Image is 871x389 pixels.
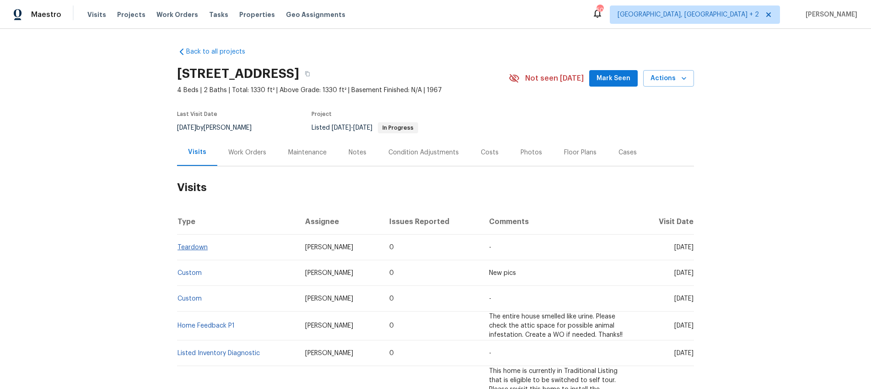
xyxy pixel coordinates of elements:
[489,270,516,276] span: New pics
[564,148,597,157] div: Floor Plans
[382,209,482,235] th: Issues Reported
[618,148,637,157] div: Cases
[298,209,382,235] th: Assignee
[597,5,603,15] div: 50
[312,111,332,117] span: Project
[674,323,694,329] span: [DATE]
[288,148,327,157] div: Maintenance
[305,296,353,302] span: [PERSON_NAME]
[674,244,694,251] span: [DATE]
[305,270,353,276] span: [PERSON_NAME]
[482,209,637,235] th: Comments
[117,10,145,19] span: Projects
[177,296,202,302] a: Custom
[332,125,351,131] span: [DATE]
[525,74,584,83] span: Not seen [DATE]
[177,350,260,356] a: Listed Inventory Diagnostic
[209,11,228,18] span: Tasks
[177,166,694,209] h2: Visits
[651,73,687,84] span: Actions
[389,323,394,329] span: 0
[177,69,299,78] h2: [STREET_ADDRESS]
[379,125,417,131] span: In Progress
[332,125,372,131] span: -
[177,270,202,276] a: Custom
[156,10,198,19] span: Work Orders
[353,125,372,131] span: [DATE]
[674,270,694,276] span: [DATE]
[177,244,208,251] a: Teardown
[177,47,265,56] a: Back to all projects
[674,296,694,302] span: [DATE]
[618,10,759,19] span: [GEOGRAPHIC_DATA], [GEOGRAPHIC_DATA] + 2
[389,270,394,276] span: 0
[177,209,298,235] th: Type
[31,10,61,19] span: Maestro
[228,148,266,157] div: Work Orders
[589,70,638,87] button: Mark Seen
[87,10,106,19] span: Visits
[389,296,394,302] span: 0
[674,350,694,356] span: [DATE]
[637,209,694,235] th: Visit Date
[305,350,353,356] span: [PERSON_NAME]
[643,70,694,87] button: Actions
[177,125,196,131] span: [DATE]
[305,244,353,251] span: [PERSON_NAME]
[597,73,630,84] span: Mark Seen
[521,148,542,157] div: Photos
[177,323,235,329] a: Home Feedback P1
[177,111,217,117] span: Last Visit Date
[188,148,206,157] div: Visits
[481,148,499,157] div: Costs
[389,350,394,356] span: 0
[349,148,366,157] div: Notes
[802,10,857,19] span: [PERSON_NAME]
[299,66,316,82] button: Copy Address
[239,10,275,19] span: Properties
[177,86,509,95] span: 4 Beds | 2 Baths | Total: 1330 ft² | Above Grade: 1330 ft² | Basement Finished: N/A | 1967
[177,122,263,133] div: by [PERSON_NAME]
[489,296,491,302] span: -
[489,244,491,251] span: -
[312,125,418,131] span: Listed
[286,10,345,19] span: Geo Assignments
[489,313,623,338] span: The entire house smelled like urine. Please check the attic space for possible animal infestation...
[489,350,491,356] span: -
[388,148,459,157] div: Condition Adjustments
[305,323,353,329] span: [PERSON_NAME]
[389,244,394,251] span: 0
